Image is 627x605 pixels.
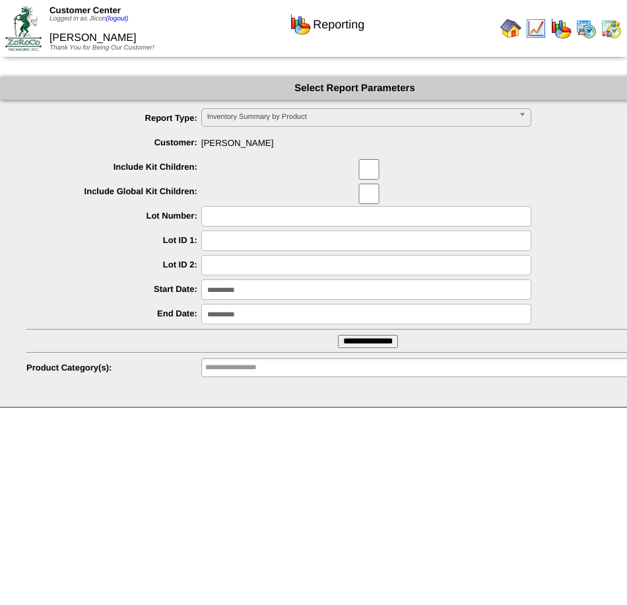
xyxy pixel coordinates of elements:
label: Start Date: [26,284,201,294]
label: Lot Number: [26,211,201,221]
label: Include Global Kit Children: [26,186,201,196]
label: Lot ID 2: [26,260,201,269]
img: ZoRoCo_Logo(Green%26Foil)%20jpg.webp [5,6,42,50]
span: Inventory Summary by Product [207,109,513,125]
span: [PERSON_NAME] [49,32,137,44]
img: calendarinout.gif [601,18,622,39]
span: Reporting [313,18,364,32]
img: graph.gif [550,18,572,39]
span: Customer Center [49,5,121,15]
img: line_graph.gif [525,18,546,39]
label: Customer: [26,137,201,147]
label: Product Category(s): [26,363,201,373]
img: calendarprod.gif [576,18,597,39]
span: Logged in as Jlicon [49,15,129,22]
img: graph.gif [290,14,311,35]
img: home.gif [500,18,521,39]
label: Report Type: [26,113,201,123]
label: Lot ID 1: [26,235,201,245]
label: End Date: [26,308,201,318]
a: (logout) [106,15,129,22]
label: Include Kit Children: [26,162,201,172]
span: Thank You for Being Our Customer! [49,44,154,52]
